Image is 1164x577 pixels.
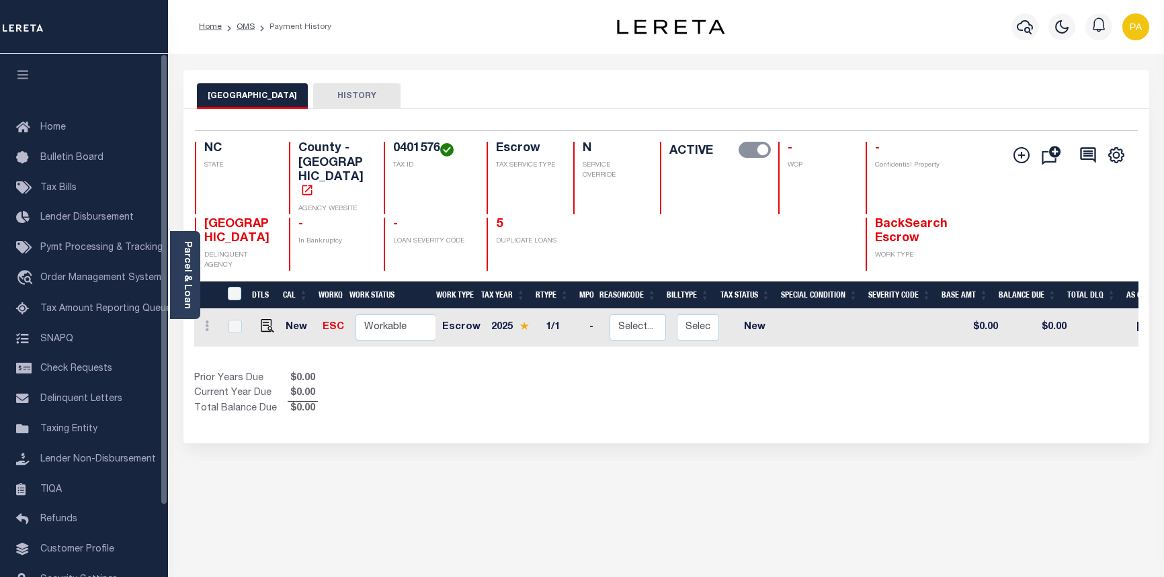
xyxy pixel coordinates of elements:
[486,309,540,347] td: 2025
[204,251,274,271] p: DELINQUENT AGENCY
[496,142,557,157] h4: Escrow
[788,142,792,154] span: -
[1003,309,1072,347] td: $0.00
[204,218,269,245] span: [GEOGRAPHIC_DATA]
[583,142,644,157] h4: N
[40,123,66,132] span: Home
[220,281,247,309] th: &nbsp;
[280,309,317,347] td: New
[323,322,344,332] a: ESC
[496,236,557,247] p: DUPLICATE LOANS
[288,402,318,416] span: $0.00
[788,161,849,171] p: WOP
[313,281,344,309] th: WorkQ
[255,21,331,33] li: Payment History
[496,218,503,230] a: 5
[40,515,77,524] span: Refunds
[237,23,255,31] a: OMS
[393,218,398,230] span: -
[875,218,948,245] span: BackSearch Escrow
[594,281,661,309] th: ReasonCode: activate to sort column ascending
[431,281,476,309] th: Work Type
[40,484,62,494] span: TIQA
[194,386,288,401] td: Current Year Due
[863,281,936,309] th: Severity Code: activate to sort column ascending
[204,161,274,171] p: STATE
[16,270,38,287] i: travel_explore
[993,281,1062,309] th: Balance Due: activate to sort column ascending
[875,161,944,171] p: Confidential Property
[574,281,594,309] th: MPO
[40,153,103,163] span: Bulletin Board
[40,243,163,253] span: Pymt Processing & Tracking
[40,213,134,222] span: Lender Disbursement
[40,273,161,283] span: Order Management System
[393,161,470,171] p: TAX ID
[197,83,308,109] button: [GEOGRAPHIC_DATA]
[714,281,776,309] th: Tax Status: activate to sort column ascending
[519,322,529,330] img: Star.svg
[584,309,604,347] td: -
[669,142,713,161] label: ACTIVE
[344,281,435,309] th: Work Status
[194,402,288,416] td: Total Balance Due
[40,304,171,314] span: Tax Amount Reporting Queue
[288,386,318,401] span: $0.00
[724,309,785,347] td: New
[298,204,368,214] p: AGENCY WEBSITE
[476,281,530,309] th: Tax Year: activate to sort column ascending
[40,183,77,193] span: Tax Bills
[437,309,486,347] td: Escrow
[40,425,97,434] span: Taxing Entity
[194,371,288,386] td: Prior Years Due
[298,142,368,199] h4: County - [GEOGRAPHIC_DATA]
[393,236,470,247] p: LOAN SEVERITY CODE
[40,455,156,464] span: Lender Non-Disbursement
[776,281,863,309] th: Special Condition: activate to sort column ascending
[1062,281,1121,309] th: Total DLQ: activate to sort column ascending
[247,281,278,309] th: DTLS
[40,364,112,373] span: Check Requests
[278,281,313,309] th: CAL: activate to sort column ascending
[204,142,274,157] h4: NC
[875,142,880,154] span: -
[530,281,574,309] th: RType: activate to sort column ascending
[946,309,1003,347] td: $0.00
[583,161,644,181] p: SERVICE OVERRIDE
[393,142,470,157] h4: 0401576
[199,23,222,31] a: Home
[194,281,220,309] th: &nbsp;&nbsp;&nbsp;&nbsp;&nbsp;&nbsp;&nbsp;&nbsp;&nbsp;&nbsp;
[661,281,714,309] th: BillType: activate to sort column ascending
[313,83,401,109] button: HISTORY
[40,545,114,554] span: Customer Profile
[617,19,724,34] img: logo-dark.svg
[182,241,192,309] a: Parcel & Loan
[288,371,318,386] span: $0.00
[496,161,557,171] p: TAX SERVICE TYPE
[40,394,122,404] span: Delinquent Letters
[875,251,944,261] p: WORK TYPE
[540,309,584,347] td: 1/1
[936,281,993,309] th: Base Amt: activate to sort column ascending
[298,218,303,230] span: -
[1122,13,1149,40] img: svg+xml;base64,PHN2ZyB4bWxucz0iaHR0cDovL3d3dy53My5vcmcvMjAwMC9zdmciIHBvaW50ZXItZXZlbnRzPSJub25lIi...
[40,334,73,343] span: SNAPQ
[298,236,368,247] p: In Bankruptcy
